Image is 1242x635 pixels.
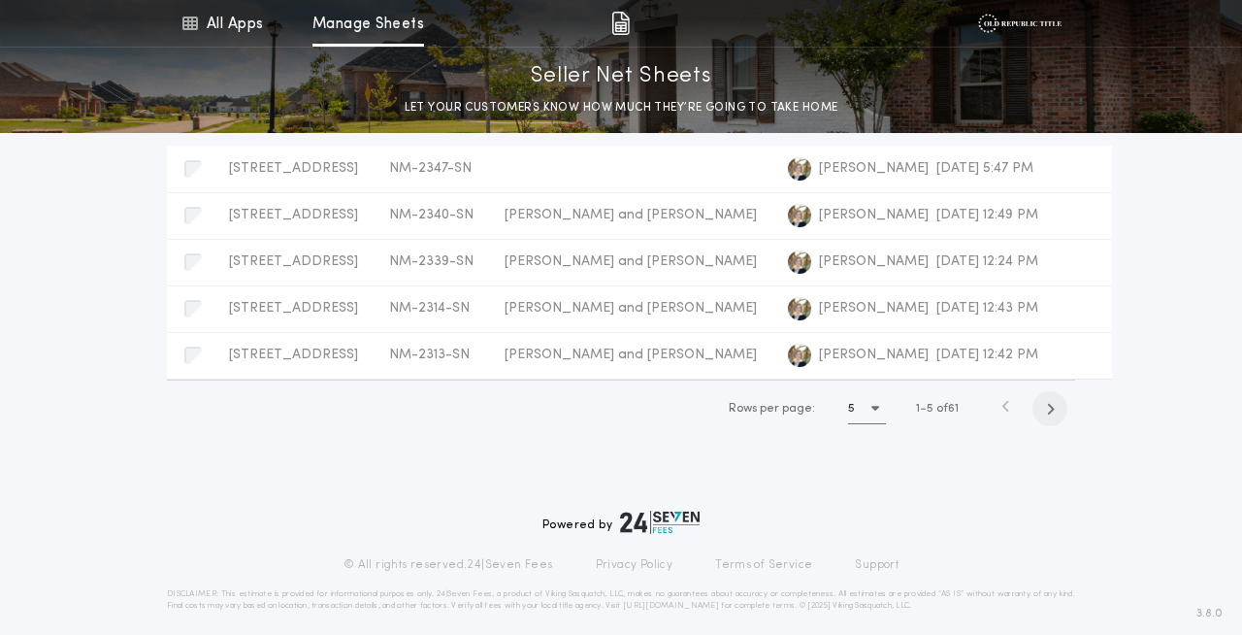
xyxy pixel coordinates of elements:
span: [STREET_ADDRESS] [229,208,358,222]
a: Privacy Policy [596,557,673,573]
p: DISCLAIMER: This estimate is provided for informational purposes only. 24|Seven Fees, a product o... [167,588,1075,612]
button: 5 [848,393,886,424]
span: [PERSON_NAME] [819,252,929,272]
img: logo [788,344,811,367]
img: logo [620,511,700,534]
a: [URL][DOMAIN_NAME] [623,602,719,610]
span: 3.8.0 [1196,605,1223,622]
span: [PERSON_NAME] and [PERSON_NAME] [505,301,757,316]
span: [STREET_ADDRESS] [229,348,358,362]
a: Support [855,557,899,573]
span: [DATE] 12:42 PM [936,348,1038,362]
img: logo [788,297,811,320]
a: Terms of Service [715,557,812,573]
span: NM-2339-SN [389,254,474,269]
img: logo [788,157,811,181]
img: logo [788,204,811,227]
span: [PERSON_NAME] [819,159,929,179]
span: [STREET_ADDRESS] [229,301,358,316]
span: [STREET_ADDRESS] [229,161,358,176]
span: of 61 [936,400,959,418]
span: [PERSON_NAME] and [PERSON_NAME] [505,348,757,362]
span: Rows per page: [729,403,815,415]
span: 1 [916,403,920,415]
img: vs-icon [978,14,1061,33]
span: [PERSON_NAME] [819,206,929,225]
p: Seller Net Sheets [531,61,712,92]
p: © All rights reserved. 24|Seven Fees [343,557,553,573]
span: NM-2313-SN [389,348,470,362]
span: [PERSON_NAME] and [PERSON_NAME] [505,254,757,269]
span: NM-2340-SN [389,208,474,222]
h1: 5 [848,399,855,418]
span: [DATE] 5:47 PM [936,161,1033,176]
span: [PERSON_NAME] [819,299,929,318]
span: [DATE] 12:43 PM [936,301,1038,316]
span: [STREET_ADDRESS] [229,254,358,269]
p: LET YOUR CUSTOMERS KNOW HOW MUCH THEY’RE GOING TO TAKE HOME [405,98,838,117]
span: NM-2314-SN [389,301,470,316]
div: Powered by [542,511,700,534]
span: [DATE] 12:49 PM [936,208,1038,222]
img: logo [788,251,811,274]
span: [DATE] 12:24 PM [936,254,1038,269]
span: NM-2347-SN [389,161,472,176]
span: [PERSON_NAME] [819,346,929,365]
img: img [611,12,630,35]
span: 5 [927,403,933,415]
span: [PERSON_NAME] and [PERSON_NAME] [505,208,757,222]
